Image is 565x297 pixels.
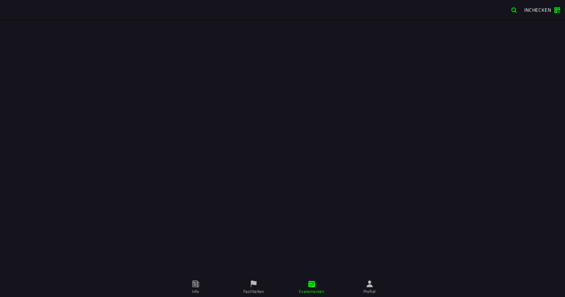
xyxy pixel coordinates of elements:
[521,4,564,16] a: Inchecken
[243,288,264,295] ion-label: Faciliteiten
[192,288,199,295] ion-label: Info
[524,6,551,13] span: Inchecken
[363,288,376,295] ion-label: Profiel
[299,288,324,295] ion-label: Evenementen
